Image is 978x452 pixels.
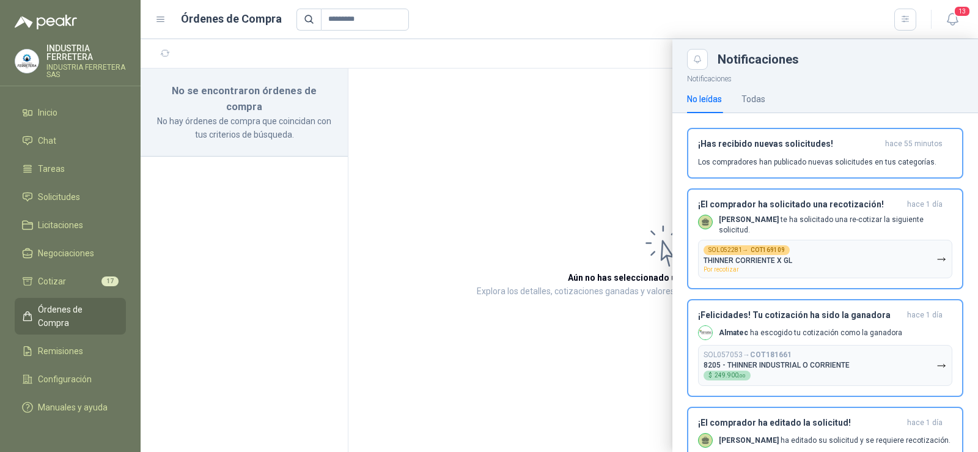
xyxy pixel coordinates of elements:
a: Configuración [15,368,126,391]
p: ha editado su solicitud y se requiere recotización. [719,435,950,446]
button: SOL052281→COT169109THINNER CORRIENTE X GLPor recotizar [698,240,952,278]
h3: ¡Has recibido nuevas solicitudes! [698,139,880,149]
button: 13 [941,9,963,31]
span: Órdenes de Compra [38,303,114,330]
b: Almatec [719,328,748,337]
span: hace 55 minutos [885,139,943,149]
span: hace 1 día [907,310,943,320]
img: Company Logo [699,326,712,339]
button: SOL057053→COT1816618205 - THINNER INDUSTRIAL O CORRIENTE$249.900,00 [698,345,952,386]
button: Close [687,49,708,70]
h3: ¡Felicidades! Tu cotización ha sido la ganadora [698,310,902,320]
span: Solicitudes [38,190,80,204]
p: te ha solicitado una re-cotizar la siguiente solicitud. [719,215,952,235]
div: Notificaciones [718,53,963,65]
span: Tareas [38,162,65,176]
a: Órdenes de Compra [15,298,126,335]
span: hace 1 día [907,418,943,428]
span: 249.900 [715,372,746,379]
span: Por recotizar [704,266,739,273]
p: INDUSTRIA FERRETERA [46,44,126,61]
a: Remisiones [15,339,126,363]
span: Manuales y ayuda [38,401,108,414]
a: Chat [15,129,126,152]
p: 8205 - THINNER INDUSTRIAL O CORRIENTE [704,361,850,369]
div: Todas [741,92,765,106]
span: hace 1 día [907,199,943,210]
span: Negociaciones [38,246,94,260]
p: INDUSTRIA FERRETERA SAS [46,64,126,78]
p: THINNER CORRIENTE X GL [704,256,792,265]
span: Licitaciones [38,218,83,232]
a: Inicio [15,101,126,124]
p: Notificaciones [672,70,978,85]
div: No leídas [687,92,722,106]
b: [PERSON_NAME] [719,215,779,224]
span: 17 [101,276,119,286]
h3: ¡El comprador ha editado la solicitud! [698,418,902,428]
span: 13 [954,6,971,17]
a: Tareas [15,157,126,180]
a: Cotizar17 [15,270,126,293]
span: Configuración [38,372,92,386]
div: $ [704,371,751,380]
button: ¡Has recibido nuevas solicitudes!hace 55 minutos Los compradores han publicado nuevas solicitudes... [687,128,963,179]
button: ¡El comprador ha solicitado una recotización!hace 1 día [PERSON_NAME] te ha solicitado una re-cot... [687,188,963,290]
span: ,00 [738,373,746,379]
span: Remisiones [38,344,83,358]
a: Negociaciones [15,242,126,265]
span: Inicio [38,106,57,119]
h3: ¡El comprador ha solicitado una recotización! [698,199,902,210]
b: COT169109 [751,247,785,253]
p: ha escogido tu cotización como la ganadora [719,328,902,338]
b: COT181661 [750,350,792,359]
img: Logo peakr [15,15,77,29]
a: Solicitudes [15,185,126,209]
a: Licitaciones [15,213,126,237]
span: Cotizar [38,275,66,288]
p: SOL057053 → [704,350,792,360]
p: Los compradores han publicado nuevas solicitudes en tus categorías. [698,157,936,168]
button: ¡Felicidades! Tu cotización ha sido la ganadorahace 1 día Company LogoAlmatec ha escogido tu coti... [687,299,963,397]
a: Manuales y ayuda [15,396,126,419]
img: Company Logo [15,50,39,73]
b: [PERSON_NAME] [719,436,779,445]
span: Chat [38,134,56,147]
h1: Órdenes de Compra [181,10,282,28]
div: SOL052281 → [704,245,790,255]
